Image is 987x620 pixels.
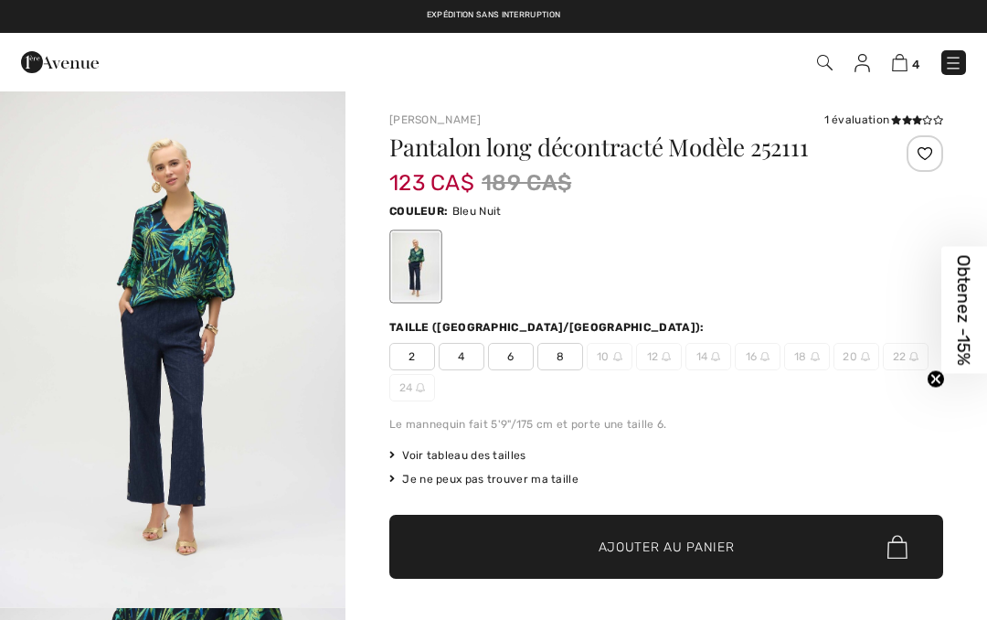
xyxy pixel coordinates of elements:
[833,343,879,370] span: 20
[944,54,962,72] img: Menu
[854,54,870,72] img: Mes infos
[927,370,945,389] button: Close teaser
[941,247,987,374] div: Obtenez -15%Close teaser
[662,352,671,361] img: ring-m.svg
[389,319,708,336] div: Taille ([GEOGRAPHIC_DATA]/[GEOGRAPHIC_DATA]):
[883,343,929,370] span: 22
[389,113,481,126] a: [PERSON_NAME]
[389,416,943,433] div: Le mannequin fait 5'9"/175 cm et porte une taille 6.
[892,54,907,71] img: Panier d'achat
[824,112,943,128] div: 1 évaluation
[439,343,484,370] span: 4
[389,374,435,401] span: 24
[488,343,534,370] span: 6
[389,447,526,464] span: Voir tableau des tailles
[636,343,682,370] span: 12
[892,51,919,73] a: 4
[912,58,919,71] span: 4
[599,538,735,557] span: Ajouter au panier
[760,352,769,361] img: ring-m.svg
[389,135,851,159] h1: Pantalon long décontracté Modèle 252111
[784,343,830,370] span: 18
[861,352,870,361] img: ring-m.svg
[389,152,474,196] span: 123 CA$
[954,255,975,366] span: Obtenez -15%
[482,166,571,199] span: 189 CA$
[392,232,440,301] div: Bleu Nuit
[21,44,99,80] img: 1ère Avenue
[887,535,907,559] img: Bag.svg
[452,205,502,218] span: Bleu Nuit
[613,352,622,361] img: ring-m.svg
[587,343,632,370] span: 10
[416,383,425,392] img: ring-m.svg
[817,55,833,70] img: Recherche
[811,352,820,361] img: ring-m.svg
[389,471,943,487] div: Je ne peux pas trouver ma taille
[685,343,731,370] span: 14
[389,343,435,370] span: 2
[537,343,583,370] span: 8
[389,205,448,218] span: Couleur:
[389,515,943,579] button: Ajouter au panier
[711,352,720,361] img: ring-m.svg
[909,352,918,361] img: ring-m.svg
[735,343,780,370] span: 16
[21,52,99,69] a: 1ère Avenue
